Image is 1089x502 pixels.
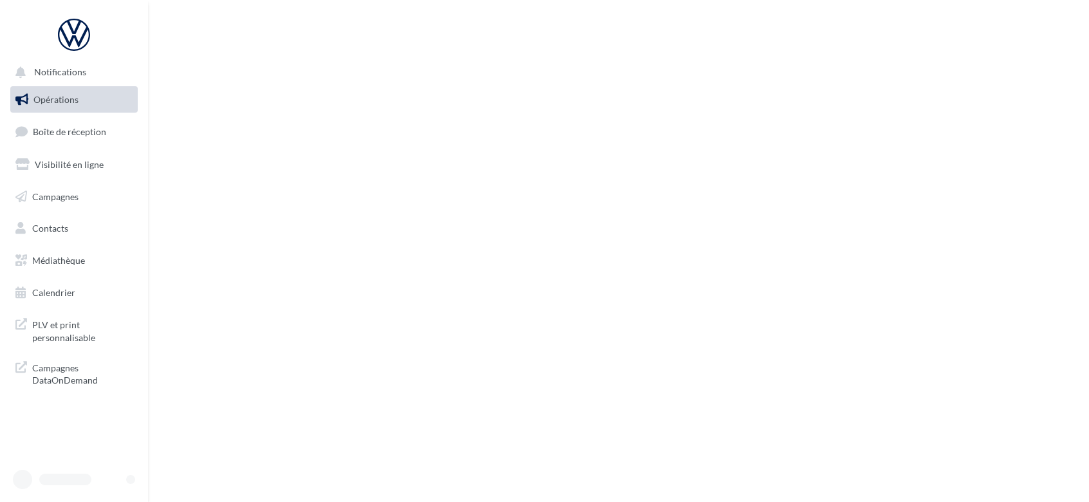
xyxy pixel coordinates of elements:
a: Opérations [8,86,140,113]
a: PLV et print personnalisable [8,311,140,349]
span: Contacts [32,223,68,234]
a: Visibilité en ligne [8,151,140,178]
a: Médiathèque [8,247,140,274]
a: Campagnes DataOnDemand [8,354,140,392]
span: Calendrier [32,287,75,298]
a: Campagnes [8,183,140,210]
a: Boîte de réception [8,118,140,145]
span: Opérations [33,94,79,105]
span: PLV et print personnalisable [32,316,133,344]
a: Contacts [8,215,140,242]
span: Campagnes DataOnDemand [32,359,133,387]
span: Médiathèque [32,255,85,266]
span: Boîte de réception [33,126,106,137]
span: Notifications [34,67,86,78]
span: Campagnes [32,191,79,201]
a: Calendrier [8,279,140,306]
span: Visibilité en ligne [35,159,104,170]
